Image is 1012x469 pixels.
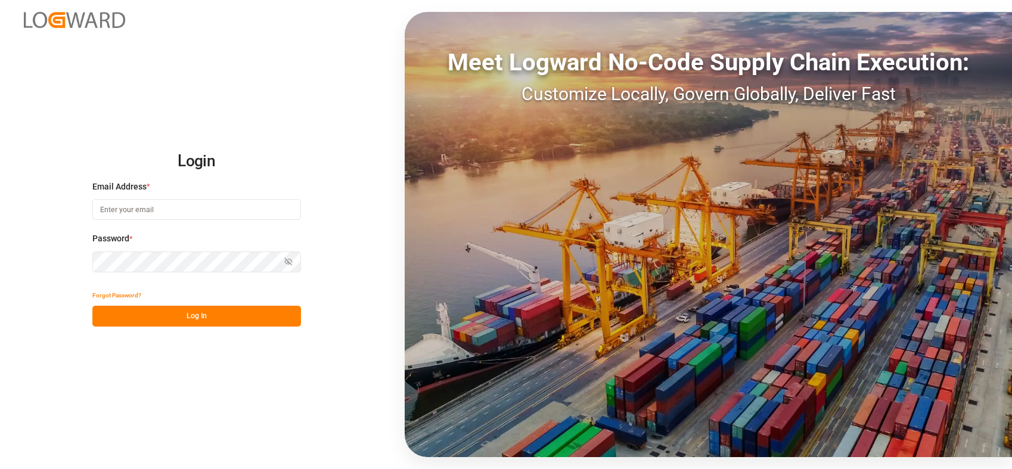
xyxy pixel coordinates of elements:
div: Meet Logward No-Code Supply Chain Execution: [405,45,1012,80]
button: Log In [92,306,301,327]
span: Password [92,232,129,245]
span: Email Address [92,181,147,193]
img: Logward_new_orange.png [24,12,125,28]
div: Customize Locally, Govern Globally, Deliver Fast [405,80,1012,107]
h2: Login [92,142,301,181]
button: Forgot Password? [92,285,141,306]
input: Enter your email [92,199,301,220]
